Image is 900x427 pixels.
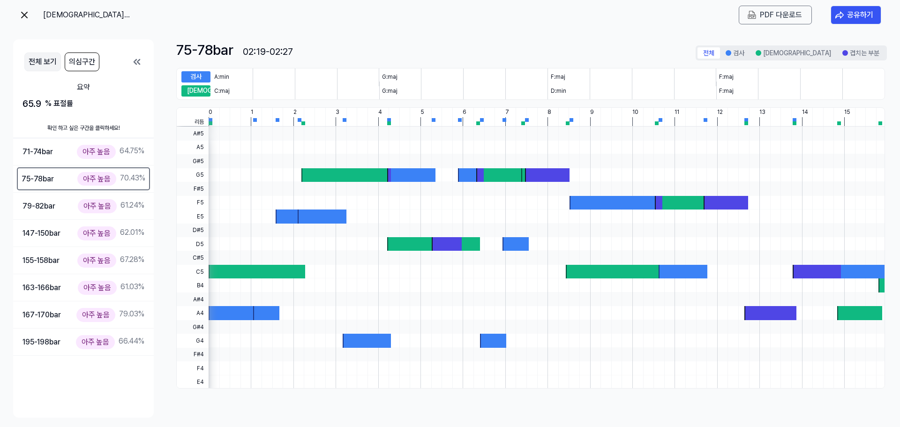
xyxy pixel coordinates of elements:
[177,320,209,334] span: G#4
[76,335,115,349] div: 아주 높음
[177,334,209,347] span: G4
[251,108,253,117] div: 1
[22,336,60,348] div: 195-198 bar
[177,251,209,264] span: C#5
[77,145,116,158] div: 아주 높음
[420,108,424,117] div: 5
[243,45,293,59] div: 02:19-02:27
[78,281,117,294] div: 아주 높음
[835,10,844,20] img: share
[22,227,60,240] div: 147-150 bar
[22,200,55,212] div: 79-82 bar
[78,199,117,213] div: 아주 높음
[177,306,209,320] span: A4
[177,348,209,361] span: F#4
[177,265,209,278] span: C5
[177,210,209,223] span: E5
[750,47,837,59] button: [DEMOGRAPHIC_DATA]
[177,224,209,237] span: D#5
[590,108,594,117] div: 9
[77,145,144,158] div: 64.75 %
[759,108,765,117] div: 13
[293,108,297,117] div: 2
[551,87,566,95] div: D:min
[831,6,881,24] button: 공유하기
[77,226,144,240] div: 62.01 %
[214,87,230,95] div: C:maj
[77,254,144,267] div: 67.28 %
[78,281,144,294] div: 61.03 %
[746,9,804,21] button: PDF 다운로드
[336,108,339,117] div: 3
[177,127,209,140] span: A#5
[22,309,60,321] div: 167-170 bar
[748,11,756,19] img: PDF Download
[177,154,209,168] span: G#5
[720,47,750,59] button: 검사
[209,108,212,117] div: 0
[382,87,397,95] div: G:maj
[77,172,145,186] div: 70.43 %
[697,47,720,59] button: 전체
[177,361,209,375] span: F4
[177,117,209,126] span: 리듬
[22,255,59,267] div: 155-158 bar
[844,108,850,117] div: 15
[675,108,679,117] div: 11
[22,146,53,158] div: 71-74 bar
[176,39,233,60] div: 75-78 bar
[463,108,466,117] div: 6
[24,52,61,71] button: 전체 보기
[77,226,116,240] div: 아주 높음
[547,108,551,117] div: 8
[837,47,885,59] button: 겹치는 부분
[43,9,137,21] div: [DEMOGRAPHIC_DATA] Complex in C Lydian Augmented
[378,108,382,117] div: 4
[382,73,397,81] div: G:maj
[177,237,209,251] span: D5
[76,308,144,322] div: 79.03 %
[177,375,209,389] span: E4
[22,97,144,111] div: 65.9
[177,182,209,195] span: F#5
[719,87,734,95] div: F:maj
[13,75,154,118] button: 요약65.9 % 표절률
[22,282,60,294] div: 163-166 bar
[76,308,115,322] div: 아주 높음
[719,73,734,81] div: F:maj
[77,172,116,186] div: 아주 높음
[22,173,54,185] div: 75-78 bar
[847,9,873,21] div: 공유하기
[632,108,638,117] div: 10
[177,141,209,154] span: A5
[13,118,154,138] div: 확인 하고 싶은 구간을 클릭하세요!
[717,108,723,117] div: 12
[65,52,99,71] button: 의심구간
[45,98,73,109] div: % 표절률
[214,73,229,81] div: A:min
[177,196,209,210] span: F5
[505,108,509,117] div: 7
[177,278,209,292] span: B4
[19,9,30,21] img: exit
[551,73,565,81] div: F:maj
[76,335,144,349] div: 66.44 %
[181,85,210,97] div: [DEMOGRAPHIC_DATA]
[78,199,144,213] div: 61.24 %
[177,292,209,306] span: A#4
[22,82,144,93] div: 요약
[77,254,116,267] div: 아주 높음
[177,168,209,182] span: G5
[802,108,808,117] div: 14
[760,9,802,21] div: PDF 다운로드
[181,71,210,82] div: 검사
